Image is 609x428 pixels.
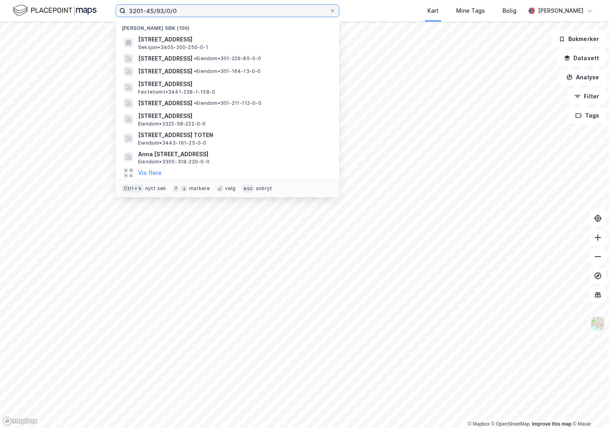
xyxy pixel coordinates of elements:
span: Eiendom • 301-211-112-0-0 [194,100,261,106]
button: Datasett [557,50,606,66]
div: esc [242,185,254,192]
img: logo.f888ab2527a4732fd821a326f86c7f29.svg [13,4,97,18]
button: Filter [567,88,606,104]
span: Seksjon • 3405-200-250-0-1 [138,44,208,51]
span: • [194,100,196,106]
button: Tags [569,108,606,124]
a: Mapbox homepage [2,416,38,426]
input: Søk på adresse, matrikkel, gårdeiere, leietakere eller personer [126,5,329,17]
div: velg [225,185,236,192]
div: Ctrl + k [122,185,144,192]
div: [PERSON_NAME] søk (100) [116,19,339,33]
iframe: Chat Widget [569,390,609,428]
a: Improve this map [532,421,571,427]
span: [STREET_ADDRESS] [138,111,330,121]
div: Kart [427,6,439,16]
span: Eiendom • 301-164-13-0-0 [194,68,261,75]
div: markere [189,185,210,192]
div: nytt søk [145,185,166,192]
span: [STREET_ADDRESS] [138,54,192,63]
div: Mine Tags [456,6,485,16]
div: avbryt [256,185,272,192]
span: Eiendom • 3443-161-25-0-0 [138,140,207,146]
a: Mapbox [468,421,490,427]
span: [STREET_ADDRESS] [138,67,192,76]
span: [STREET_ADDRESS] [138,35,330,44]
button: Analyse [560,69,606,85]
span: Eiendom • 3322-58-222-0-0 [138,121,206,127]
img: Z [590,316,605,331]
button: Bokmerker [552,31,606,47]
span: [STREET_ADDRESS] [138,98,192,108]
a: OpenStreetMap [491,421,530,427]
span: Anna [STREET_ADDRESS] [138,149,330,159]
span: Festetomt • 3441-238-1-158-0 [138,89,215,95]
div: [PERSON_NAME] [538,6,583,16]
span: [STREET_ADDRESS] TOTEN [138,130,330,140]
span: • [194,55,196,61]
span: • [194,68,196,74]
button: Vis flere [138,168,162,178]
span: Eiendom • 3305-318-220-0-0 [138,159,210,165]
span: [STREET_ADDRESS] [138,79,330,89]
div: Bolig [502,6,516,16]
span: Eiendom • 301-229-85-0-0 [194,55,261,62]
